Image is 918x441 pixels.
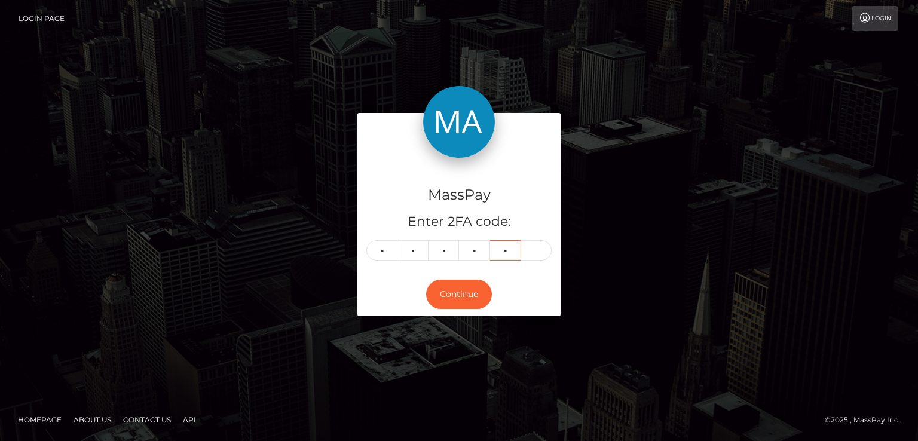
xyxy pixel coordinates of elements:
[178,411,201,429] a: API
[118,411,176,429] a: Contact Us
[825,414,909,427] div: © 2025 , MassPay Inc.
[19,6,65,31] a: Login Page
[69,411,116,429] a: About Us
[366,213,552,231] h5: Enter 2FA code:
[366,185,552,206] h4: MassPay
[423,86,495,158] img: MassPay
[426,280,492,309] button: Continue
[13,411,66,429] a: Homepage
